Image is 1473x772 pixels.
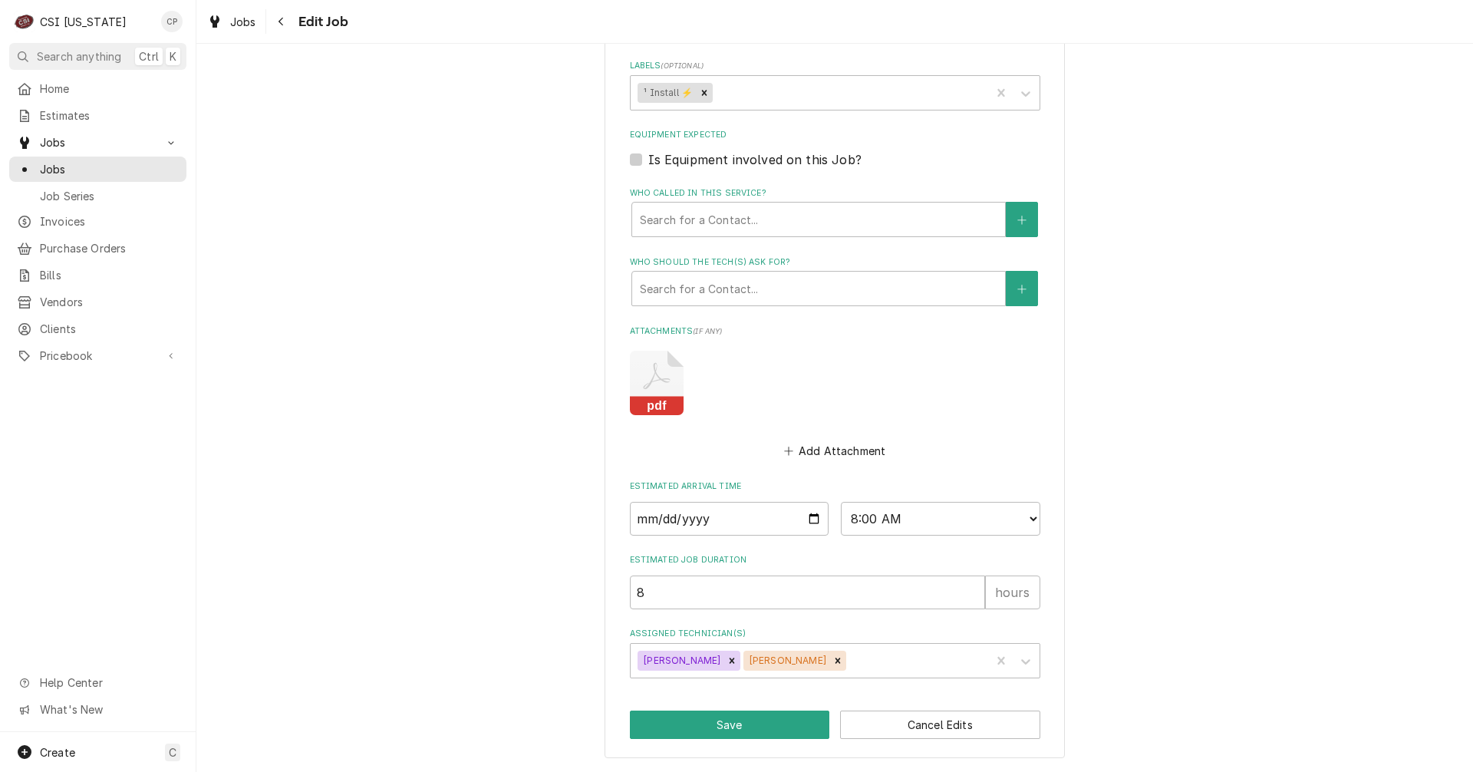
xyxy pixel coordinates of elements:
[638,651,723,671] div: [PERSON_NAME]
[630,711,1040,739] div: Button Group
[630,351,684,415] button: pdf
[9,262,186,288] a: Bills
[723,651,740,671] div: Remove Jay Maiden
[9,697,186,722] a: Go to What's New
[1017,215,1026,226] svg: Create New Contact
[40,107,179,124] span: Estimates
[630,480,1040,535] div: Estimated Arrival Time
[9,183,186,209] a: Job Series
[648,150,862,169] label: Is Equipment involved on this Job?
[781,440,888,462] button: Add Attachment
[40,267,179,283] span: Bills
[630,129,1040,141] label: Equipment Expected
[1006,271,1038,306] button: Create New Contact
[630,187,1040,237] div: Who called in this service?
[1017,284,1026,295] svg: Create New Contact
[693,327,722,335] span: ( if any )
[40,14,127,30] div: CSI [US_STATE]
[638,83,696,103] div: ¹ Install ⚡️
[40,348,156,364] span: Pricebook
[829,651,846,671] div: Remove Jesus Salas
[40,240,179,256] span: Purchase Orders
[630,256,1040,269] label: Who should the tech(s) ask for?
[14,11,35,32] div: CSI Kentucky's Avatar
[9,157,186,182] a: Jobs
[9,103,186,128] a: Estimates
[40,134,156,150] span: Jobs
[630,554,1040,566] label: Estimated Job Duration
[630,60,1040,72] label: Labels
[161,11,183,32] div: CP
[9,343,186,368] a: Go to Pricebook
[630,480,1040,493] label: Estimated Arrival Time
[201,9,262,35] a: Jobs
[630,325,1040,462] div: Attachments
[1006,202,1038,237] button: Create New Contact
[40,81,179,97] span: Home
[40,701,177,718] span: What's New
[841,502,1040,536] select: Time Select
[9,236,186,261] a: Purchase Orders
[630,325,1040,338] label: Attachments
[696,83,713,103] div: Remove ¹ Install ⚡️
[169,744,176,760] span: C
[14,11,35,32] div: C
[9,316,186,341] a: Clients
[630,711,830,739] button: Save
[9,43,186,70] button: Search anythingCtrlK
[9,76,186,101] a: Home
[630,256,1040,306] div: Who should the tech(s) ask for?
[40,746,75,759] span: Create
[840,711,1040,739] button: Cancel Edits
[985,576,1040,609] div: hours
[630,554,1040,609] div: Estimated Job Duration
[40,188,179,204] span: Job Series
[139,48,159,64] span: Ctrl
[161,11,183,32] div: Craig Pierce's Avatar
[630,60,1040,110] div: Labels
[9,670,186,695] a: Go to Help Center
[743,651,829,671] div: [PERSON_NAME]
[661,61,704,70] span: ( optional )
[630,711,1040,739] div: Button Group Row
[630,502,829,536] input: Date
[170,48,176,64] span: K
[40,161,179,177] span: Jobs
[37,48,121,64] span: Search anything
[40,675,177,691] span: Help Center
[630,628,1040,640] label: Assigned Technician(s)
[40,321,179,337] span: Clients
[40,213,179,229] span: Invoices
[9,130,186,155] a: Go to Jobs
[630,628,1040,678] div: Assigned Technician(s)
[9,289,186,315] a: Vendors
[294,12,348,32] span: Edit Job
[40,294,179,310] span: Vendors
[230,14,256,30] span: Jobs
[630,187,1040,200] label: Who called in this service?
[630,129,1040,168] div: Equipment Expected
[269,9,294,34] button: Navigate back
[9,209,186,234] a: Invoices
